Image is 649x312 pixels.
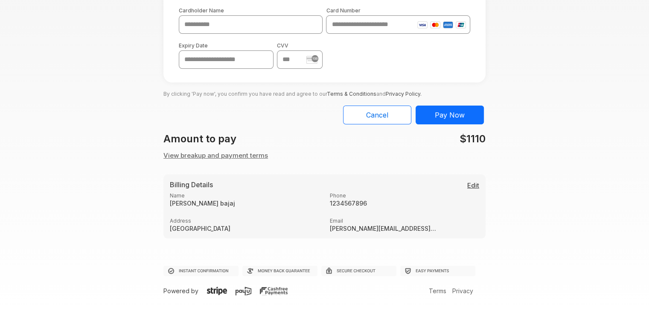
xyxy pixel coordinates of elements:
[417,21,466,29] img: card-icons
[343,106,411,124] button: Cancel
[170,192,319,199] label: Name
[327,91,376,97] a: Terms & Conditions
[427,287,448,294] a: Terms
[416,106,484,124] button: Pay Now
[163,151,268,161] button: View breakup and payment terms
[329,218,479,224] label: Email
[170,181,479,189] h5: Billing Details
[163,82,486,99] p: By clicking 'Pay now', you confirm you have read and agree to our and
[260,287,288,295] img: cashfree
[324,131,490,147] div: $1110
[207,287,227,295] img: stripe
[179,42,274,49] label: Expiry Date
[170,200,319,207] strong: [PERSON_NAME] bajaj
[170,225,319,232] strong: [GEOGRAPHIC_DATA]
[329,192,479,199] label: Phone
[236,287,251,295] img: payu
[450,287,475,294] a: Privacy
[277,42,323,49] label: CVV
[163,286,313,295] p: Powered by
[306,55,318,63] img: stripe
[170,218,319,224] label: Address
[326,7,470,14] label: Card Number
[386,91,422,97] a: Privacy Policy.
[329,225,437,232] strong: [PERSON_NAME][EMAIL_ADDRESS][DOMAIN_NAME]
[179,7,323,14] label: Cardholder Name
[329,200,479,207] strong: 1234567896
[467,181,479,191] button: Edit
[158,131,324,147] div: Amount to pay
